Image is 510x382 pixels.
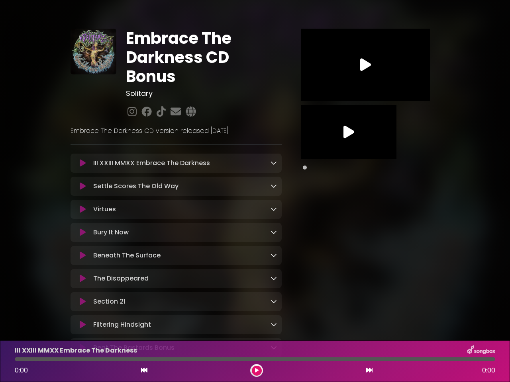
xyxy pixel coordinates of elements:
p: Bury It Now [93,228,129,237]
p: Virtues [93,205,116,214]
img: songbox-logo-white.png [467,345,495,356]
p: The Disappeared [93,274,149,283]
img: Video Thumbnail [301,105,396,159]
p: Filtering Hindsight [93,320,151,329]
p: Embrace The Darkness CD version released [DATE] [71,126,282,136]
p: III XXIII MMXX Embrace The Darkness [15,346,137,355]
span: 0:00 [482,366,495,375]
img: Video Thumbnail [301,29,430,101]
p: Settle Scores The Old Way [93,181,178,191]
h3: Solitary [126,89,282,98]
h1: Embrace The Darkness CD Bonus [126,29,282,86]
span: 0:00 [15,366,28,375]
p: III XXIII MMXX Embrace The Darkness [93,158,210,168]
img: 7a1TQK8kQoC9lmpCRPWD [71,29,116,74]
p: Beneath The Surface [93,251,161,260]
p: Section 21 [93,297,126,306]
